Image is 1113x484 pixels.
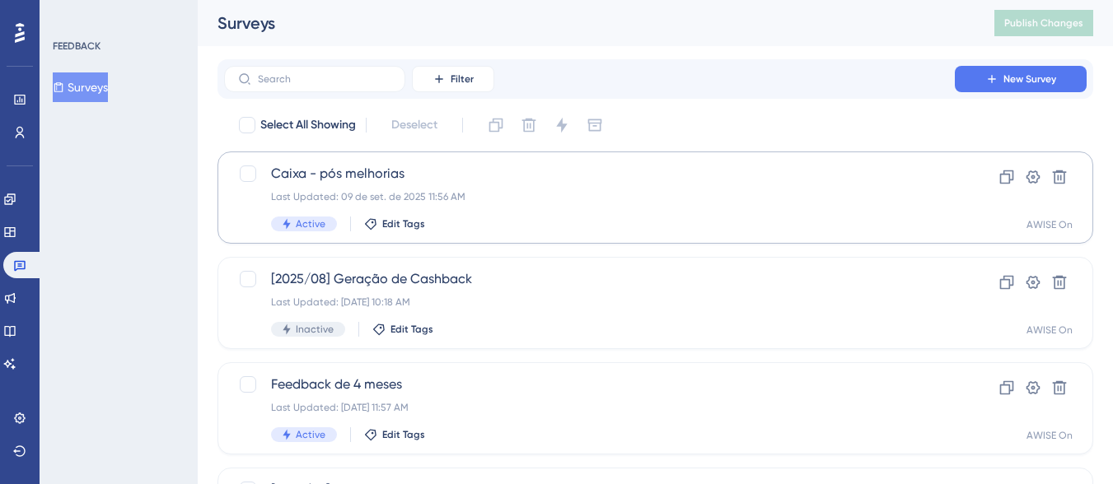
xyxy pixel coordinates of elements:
button: Deselect [376,110,452,140]
span: Select All Showing [260,115,356,135]
button: New Survey [955,66,1087,92]
span: New Survey [1003,72,1056,86]
span: Caixa - pós melhorias [271,164,908,184]
span: Inactive [296,323,334,336]
button: Edit Tags [364,428,425,441]
div: Last Updated: [DATE] 11:57 AM [271,401,908,414]
button: Edit Tags [372,323,433,336]
span: Deselect [391,115,437,135]
span: Edit Tags [390,323,433,336]
span: Active [296,428,325,441]
span: [2025/08] Geração de Cashback [271,269,908,289]
button: Surveys [53,72,108,102]
button: Edit Tags [364,217,425,230]
div: AWISE On [1026,323,1073,337]
div: AWISE On [1026,218,1073,231]
span: Edit Tags [382,217,425,230]
button: Publish Changes [994,10,1093,36]
span: Filter [451,72,474,86]
span: Edit Tags [382,428,425,441]
div: Surveys [217,12,953,35]
button: Filter [412,66,494,92]
div: FEEDBACK [53,40,101,53]
span: Publish Changes [1004,16,1083,30]
div: AWISE On [1026,429,1073,442]
span: Active [296,217,325,230]
div: Last Updated: [DATE] 10:18 AM [271,296,908,309]
div: Last Updated: 09 de set. de 2025 11:56 AM [271,190,908,203]
span: Feedback de 4 meses [271,375,908,394]
input: Search [258,73,391,85]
